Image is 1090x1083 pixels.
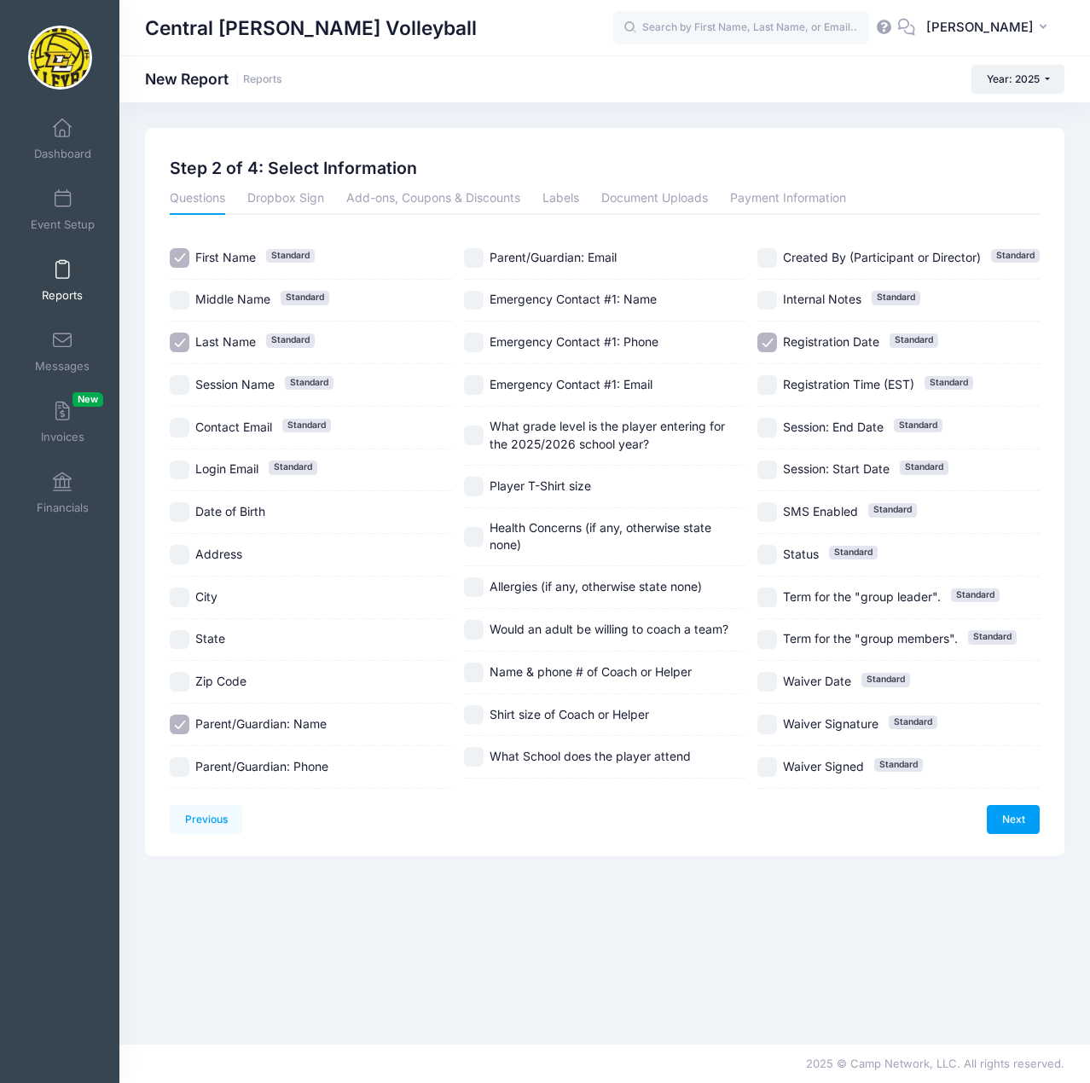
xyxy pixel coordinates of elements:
a: InvoicesNew [22,392,103,452]
span: City [195,589,217,604]
span: Allergies (if any, otherwise state none) [490,579,702,594]
span: Financials [37,501,89,515]
span: Health Concerns (if any, otherwise state none) [490,520,711,553]
input: Emergency Contact #1: Phone [464,333,484,352]
input: Login EmailStandard [170,460,189,480]
span: Session: End Date [783,420,884,434]
input: What grade level is the player entering for the 2025/2026 school year? [464,426,484,445]
span: Waiver Date [783,674,851,688]
span: Date of Birth [195,504,265,518]
input: StatusStandard [757,545,777,565]
span: Name & phone # of Coach or Helper [490,664,692,679]
span: Standard [266,249,315,263]
input: Session NameStandard [170,375,189,395]
span: Standard [868,503,917,517]
span: Standard [269,460,317,474]
span: Standard [285,376,333,390]
span: Last Name [195,334,256,349]
input: Waiver SignatureStandard [757,715,777,734]
span: First Name [195,250,256,264]
a: Document Uploads [601,184,708,215]
span: Emergency Contact #1: Email [490,377,652,391]
span: State [195,631,225,646]
input: Emergency Contact #1: Name [464,291,484,310]
span: Standard [282,419,331,432]
input: City [170,588,189,607]
span: Would an adult be willing to coach a team? [490,622,728,636]
input: What School does the player attend [464,747,484,767]
span: Dashboard [34,147,91,161]
span: Standard [872,291,920,304]
span: Standard [889,715,937,729]
input: Shirt size of Coach or Helper [464,705,484,725]
span: What grade level is the player entering for the 2025/2026 school year? [490,419,725,451]
input: Address [170,545,189,565]
span: Address [195,547,242,561]
span: Standard [991,249,1040,263]
span: Emergency Contact #1: Phone [490,334,658,349]
input: Zip Code [170,672,189,692]
input: Last NameStandard [170,333,189,352]
span: Registration Date [783,334,879,349]
input: Date of Birth [170,502,189,522]
span: Waiver Signed [783,759,864,773]
span: Event Setup [31,217,95,232]
input: Search by First Name, Last Name, or Email... [613,11,869,45]
input: Health Concerns (if any, otherwise state none) [464,527,484,547]
span: New [72,392,103,407]
span: Standard [894,419,942,432]
input: Player T-Shirt size [464,477,484,496]
span: Created By (Participant or Director) [783,250,981,264]
a: Payment Information [730,184,846,215]
span: Login Email [195,461,258,476]
input: First NameStandard [170,248,189,268]
span: SMS Enabled [783,504,858,518]
input: Allergies (if any, otherwise state none) [464,577,484,597]
input: Name & phone # of Coach or Helper [464,663,484,682]
input: Waiver SignedStandard [757,757,777,777]
span: Standard [890,333,938,347]
span: Registration Time (EST) [783,377,914,391]
img: Central Lee Volleyball [28,26,92,90]
h1: Central [PERSON_NAME] Volleyball [145,9,477,48]
input: Internal NotesStandard [757,291,777,310]
span: Standard [874,758,923,772]
input: Waiver DateStandard [757,672,777,692]
input: Parent/Guardian: Name [170,715,189,734]
input: Registration DateStandard [757,333,777,352]
h2: Step 2 of 4: Select Information [170,159,417,178]
a: Event Setup [22,180,103,240]
a: Previous [170,805,242,834]
span: Status [783,547,819,561]
a: Reports [22,251,103,310]
a: Add-ons, Coupons & Discounts [346,184,520,215]
a: Dropbox Sign [247,184,324,215]
input: Middle NameStandard [170,291,189,310]
input: Session: Start DateStandard [757,460,777,480]
span: Standard [829,546,878,559]
span: Shirt size of Coach or Helper [490,707,649,721]
button: Year: 2025 [971,65,1064,94]
span: Parent/Guardian: Phone [195,759,328,773]
input: Parent/Guardian: Phone [170,757,189,777]
span: Zip Code [195,674,246,688]
span: Invoices [41,430,84,444]
span: Contact Email [195,420,272,434]
input: State [170,630,189,650]
span: Parent/Guardian: Email [490,250,617,264]
span: Standard [925,376,973,390]
a: Financials [22,463,103,523]
input: Created By (Participant or Director)Standard [757,248,777,268]
input: SMS EnabledStandard [757,502,777,522]
span: Reports [42,288,83,303]
a: Messages [22,321,103,381]
a: Labels [542,184,579,215]
input: Contact EmailStandard [170,418,189,437]
span: [PERSON_NAME] [926,18,1034,37]
button: [PERSON_NAME] [915,9,1064,48]
span: Term for the "group leader". [783,589,941,604]
span: 2025 © Camp Network, LLC. All rights reserved. [806,1057,1064,1070]
input: Term for the "group members".Standard [757,630,777,650]
span: Standard [968,630,1017,644]
span: Standard [861,673,910,686]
